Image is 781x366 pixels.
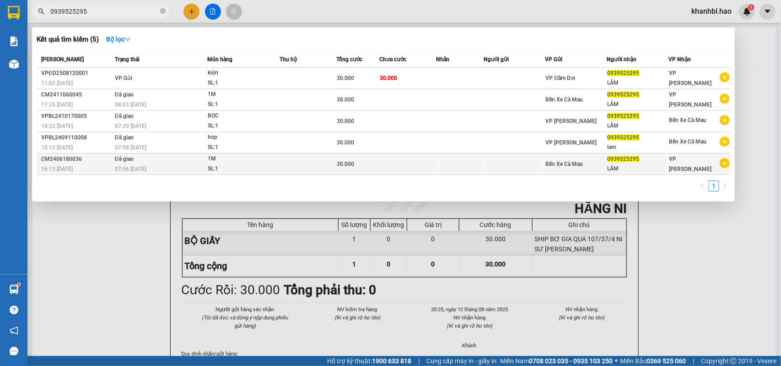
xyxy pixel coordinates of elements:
[608,164,668,174] div: LÂM
[9,59,19,69] img: warehouse-icon
[41,90,112,100] div: CM2411060045
[720,158,730,168] span: plus-circle
[208,78,276,88] div: SL: 1
[336,56,362,63] span: Tổng cước
[106,36,131,43] strong: Bộ lọc
[608,70,640,76] span: 0939525295
[41,56,84,63] span: [PERSON_NAME]
[8,6,20,20] img: logo-vxr
[41,154,112,164] div: CM2406180036
[546,139,597,146] span: VP [PERSON_NAME]
[115,75,132,81] span: VP Gửi
[708,180,719,191] li: 1
[697,180,708,191] button: left
[436,56,449,63] span: Nhãn
[41,111,112,121] div: VPBL2410170005
[115,144,146,151] span: 07:58 [DATE]
[115,123,146,129] span: 07:39 [DATE]
[10,347,18,355] span: message
[720,115,730,125] span: plus-circle
[337,96,354,103] span: 30.000
[545,56,563,63] span: VP Gửi
[700,183,706,188] span: left
[41,166,73,172] span: 16:13 [DATE]
[41,123,73,129] span: 18:23 [DATE]
[160,7,166,16] span: close-circle
[546,75,576,81] span: VP Đầm Dơi
[608,134,640,141] span: 0939525295
[380,75,397,81] span: 30.000
[41,144,73,151] span: 15:12 [DATE]
[608,113,640,119] span: 0939525295
[160,8,166,14] span: close-circle
[608,156,640,162] span: 0939525295
[115,113,134,119] span: Đã giao
[607,56,637,63] span: Người nhận
[115,101,146,108] span: 08:03 [DATE]
[484,56,509,63] span: Người gửi
[669,117,706,123] span: Bến Xe Cà Mau
[208,164,276,174] div: SL: 1
[546,161,583,167] span: Bến Xe Cà Mau
[99,32,138,47] button: Bộ lọcdown
[669,156,711,172] span: VP [PERSON_NAME]
[41,80,73,86] span: 11:02 [DATE]
[280,56,297,63] span: Thu hộ
[208,133,276,143] div: hop
[719,180,730,191] li: Next Page
[38,8,44,15] span: search
[337,139,354,146] span: 30.000
[709,181,719,191] a: 1
[17,283,20,286] sup: 1
[208,121,276,131] div: SL: 1
[608,100,668,109] div: LÂM
[720,72,730,82] span: plus-circle
[379,56,406,63] span: Chưa cước
[9,285,19,294] img: warehouse-icon
[10,306,18,314] span: question-circle
[115,56,140,63] span: Trạng thái
[337,118,354,124] span: 30.000
[608,121,668,131] div: LÂM
[41,133,112,143] div: VPBL2409110008
[208,100,276,110] div: SL: 1
[669,70,711,86] span: VP [PERSON_NAME]
[608,143,668,152] div: lam
[208,68,276,78] div: kiện
[115,134,134,141] span: Đã giao
[208,111,276,121] div: BỌC
[37,35,99,44] h3: Kết quả tìm kiếm ( 5 )
[546,118,597,124] span: VP [PERSON_NAME]
[697,180,708,191] li: Previous Page
[608,91,640,98] span: 0939525295
[669,138,706,145] span: Bến Xe Cà Mau
[722,183,727,188] span: right
[719,180,730,191] button: right
[337,161,354,167] span: 30.000
[337,75,354,81] span: 30.000
[41,101,73,108] span: 17:35 [DATE]
[41,69,112,78] div: VPĐD2508120001
[115,156,134,162] span: Đã giao
[668,56,691,63] span: VP Nhận
[546,96,583,103] span: Bến Xe Cà Mau
[208,90,276,100] div: 1M
[720,137,730,147] span: plus-circle
[9,37,19,46] img: solution-icon
[50,6,158,16] input: Tìm tên, số ĐT hoặc mã đơn
[115,91,134,98] span: Đã giao
[86,22,382,34] li: 26 Phó Cơ Điều, Phường 12
[86,34,382,45] li: Hotline: 02839552959
[124,36,131,42] span: down
[11,11,57,57] img: logo.jpg
[10,326,18,335] span: notification
[208,154,276,164] div: 1M
[208,143,276,153] div: SL: 1
[11,66,160,81] b: GỬI : VP [PERSON_NAME]
[207,56,232,63] span: Món hàng
[669,91,711,108] span: VP [PERSON_NAME]
[115,166,146,172] span: 07:56 [DATE]
[608,78,668,88] div: LÂM
[720,94,730,104] span: plus-circle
